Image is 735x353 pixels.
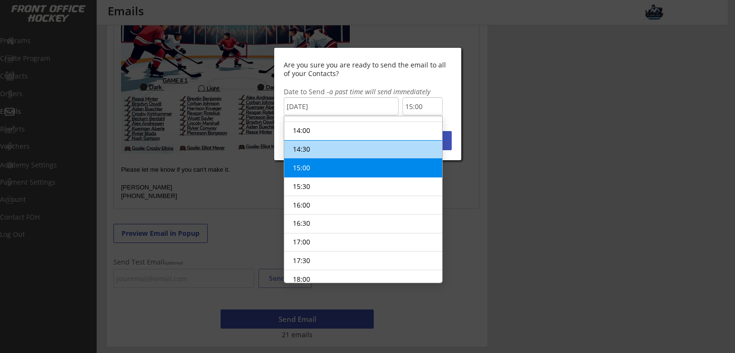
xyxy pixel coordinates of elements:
[284,88,451,95] div: Date to Send -
[284,251,442,270] li: 17:30
[284,158,442,177] li: 15:00
[284,140,442,159] li: 14:30
[329,87,430,96] em: a past time will send immediately
[284,196,442,215] li: 16:00
[284,177,442,196] li: 15:30
[284,61,452,78] div: Are you sure you are ready to send the email to all of your Contacts?
[284,233,442,252] li: 17:00
[284,214,442,233] li: 16:30
[284,97,399,115] input: 9/18/2025
[284,270,442,289] li: 18:00
[402,97,443,115] input: 12:00
[284,121,442,141] li: 14:00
